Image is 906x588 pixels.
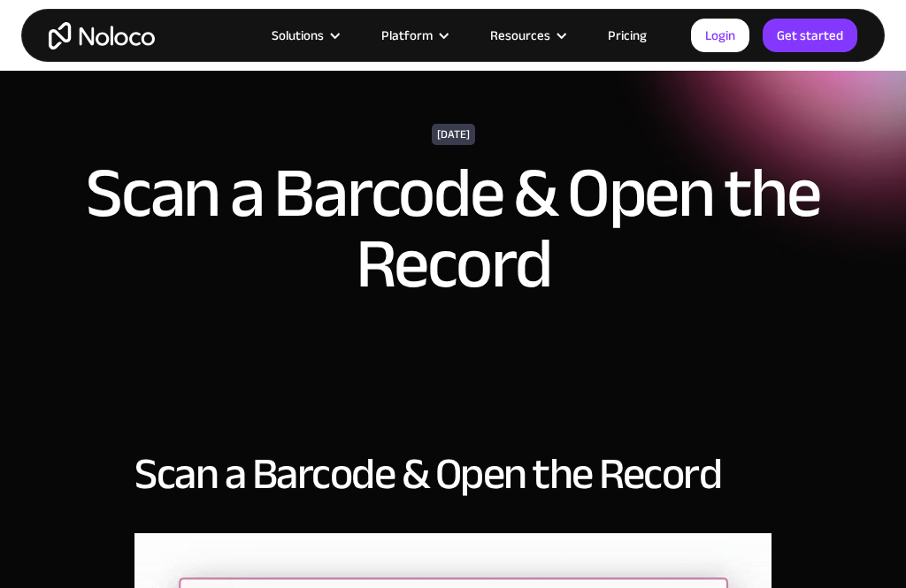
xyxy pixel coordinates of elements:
h2: Scan a Barcode & Open the Record [134,450,721,498]
a: Pricing [586,24,669,47]
a: Login [691,19,749,52]
a: Get started [763,19,857,52]
a: home [49,22,155,50]
div: Resources [490,24,550,47]
div: Resources [468,24,586,47]
div: [DATE] [432,124,475,145]
div: Platform [359,24,468,47]
div: Solutions [250,24,359,47]
div: Solutions [272,24,324,47]
div: Platform [381,24,433,47]
h1: Scan a Barcode & Open the Record [35,158,871,300]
